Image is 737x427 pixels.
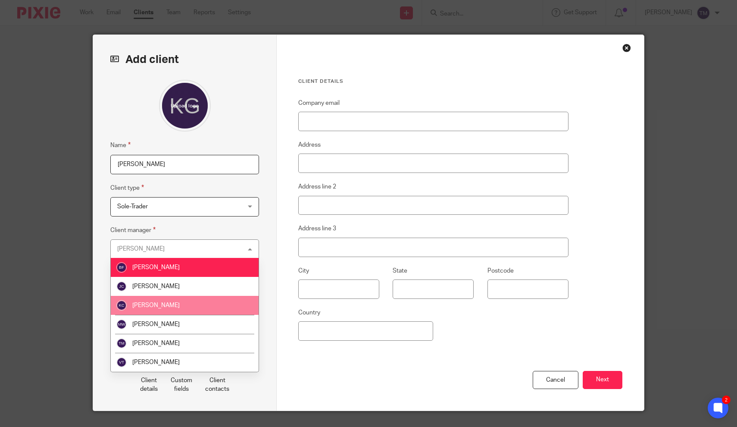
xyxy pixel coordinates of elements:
[298,308,320,317] label: Country
[116,319,127,330] img: svg%3E
[132,321,180,327] span: [PERSON_NAME]
[298,182,336,191] label: Address line 2
[722,396,731,404] div: 2
[110,52,259,67] h2: Add client
[298,141,321,149] label: Address
[116,281,127,292] img: svg%3E
[132,302,180,308] span: [PERSON_NAME]
[487,267,514,275] label: Postcode
[140,376,158,394] p: Client details
[132,283,180,289] span: [PERSON_NAME]
[110,183,144,193] label: Client type
[116,357,127,367] img: svg%3E
[298,267,309,275] label: City
[171,376,192,394] p: Custom fields
[132,340,180,346] span: [PERSON_NAME]
[132,359,180,365] span: [PERSON_NAME]
[116,262,127,273] img: svg%3E
[117,246,165,252] div: [PERSON_NAME]
[116,338,127,349] img: svg%3E
[117,204,148,210] span: Sole-Trader
[298,78,568,85] h3: Client details
[110,140,131,150] label: Name
[298,99,340,107] label: Company email
[110,225,156,235] label: Client manager
[205,376,229,394] p: Client contacts
[622,44,631,52] div: Close this dialog window
[533,371,578,389] div: Cancel
[132,264,180,270] span: [PERSON_NAME]
[583,371,622,389] button: Next
[298,224,336,233] label: Address line 3
[116,300,127,311] img: svg%3E
[393,267,407,275] label: State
